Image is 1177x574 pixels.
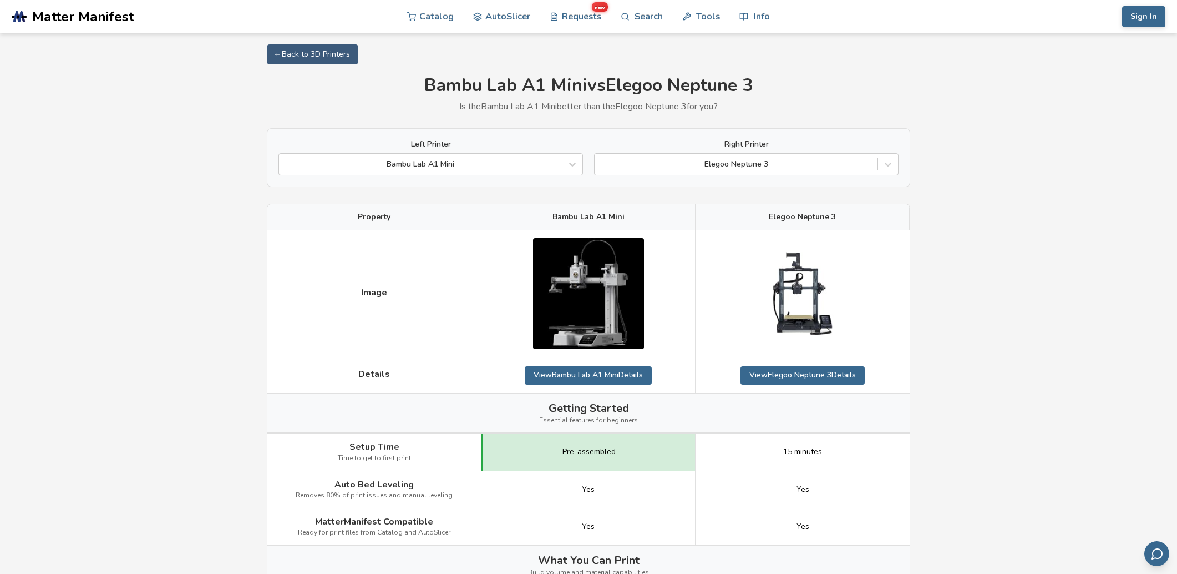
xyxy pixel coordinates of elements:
[358,369,390,379] span: Details
[525,366,652,384] a: ViewBambu Lab A1 MiniDetails
[740,366,865,384] a: ViewElegoo Neptune 3Details
[594,140,899,149] label: Right Printer
[361,288,387,298] span: Image
[315,517,433,527] span: MatterManifest Compatible
[538,554,640,567] span: What You Can Print
[267,75,910,96] h1: Bambu Lab A1 Mini vs Elegoo Neptune 3
[267,44,358,64] a: ← Back to 3D Printers
[552,213,625,221] span: Bambu Lab A1 Mini
[267,102,910,112] p: Is the Bambu Lab A1 Mini better than the Elegoo Neptune 3 for you?
[278,140,583,149] label: Left Printer
[298,529,450,537] span: Ready for print files from Catalog and AutoSlicer
[783,447,822,456] span: 15 minutes
[600,160,602,169] input: Elegoo Neptune 3
[32,9,134,24] span: Matter Manifest
[349,442,399,452] span: Setup Time
[747,252,858,335] img: Elegoo Neptune 3
[796,485,809,494] span: Yes
[1122,6,1165,27] button: Sign In
[582,522,595,531] span: Yes
[334,480,414,490] span: Auto Bed Leveling
[769,213,836,221] span: Elegoo Neptune 3
[285,160,287,169] input: Bambu Lab A1 Mini
[533,238,644,349] img: Bambu Lab A1 Mini
[296,492,453,500] span: Removes 80% of print issues and manual leveling
[562,447,616,456] span: Pre-assembled
[592,2,608,12] span: new
[582,485,595,494] span: Yes
[549,402,629,415] span: Getting Started
[358,213,390,221] span: Property
[796,522,809,531] span: Yes
[539,417,638,425] span: Essential features for beginners
[338,455,411,462] span: Time to get to first print
[1144,541,1169,566] button: Send feedback via email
